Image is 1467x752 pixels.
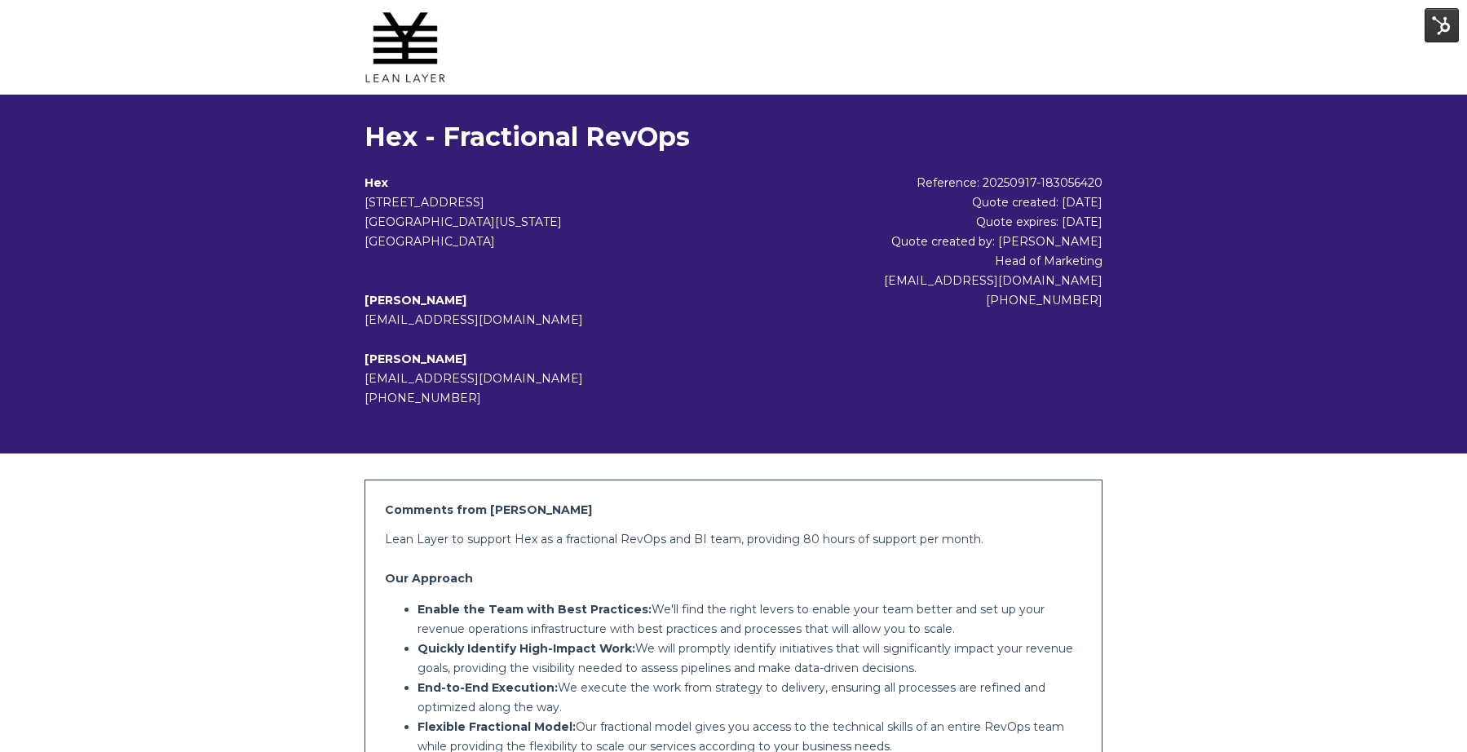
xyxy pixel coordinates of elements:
[771,192,1102,212] div: Quote created: [DATE]
[418,719,576,734] strong: Flexible Fractional Model:
[365,192,771,251] address: [STREET_ADDRESS] [GEOGRAPHIC_DATA][US_STATE] [GEOGRAPHIC_DATA]
[1425,8,1459,42] img: HubSpot Tools Menu Toggle
[365,121,1102,153] h1: Hex - Fractional RevOps
[365,371,583,386] span: [EMAIL_ADDRESS][DOMAIN_NAME]
[385,571,473,586] strong: Our Approach
[365,7,446,88] img: Lean Layer
[385,529,1082,549] p: Lean Layer to support Hex as a fractional RevOps and BI team, providing 80 hours of support per m...
[365,293,466,307] b: [PERSON_NAME]
[365,352,466,366] b: [PERSON_NAME]
[771,173,1102,192] div: Reference: 20250917-183056420
[418,678,1082,717] p: We execute the work from strategy to delivery, ensuring all processes are refined and optimized a...
[365,312,583,327] span: [EMAIL_ADDRESS][DOMAIN_NAME]
[365,391,481,405] span: [PHONE_NUMBER]
[884,234,1102,307] span: Quote created by: [PERSON_NAME] Head of Marketing [EMAIL_ADDRESS][DOMAIN_NAME] [PHONE_NUMBER]
[418,641,635,656] strong: Quickly Identify High-Impact Work:
[385,500,1082,520] h2: Comments from [PERSON_NAME]
[365,175,388,190] b: Hex
[771,212,1102,232] div: Quote expires: [DATE]
[418,602,652,617] strong: Enable the Team with Best Practices:
[418,639,1082,678] p: We will promptly identify initiatives that will significantly impact your revenue goals, providin...
[418,680,558,695] strong: End-to-End Execution:
[418,599,1082,639] p: We'll find the right levers to enable your team better and set up your revenue operations infrast...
